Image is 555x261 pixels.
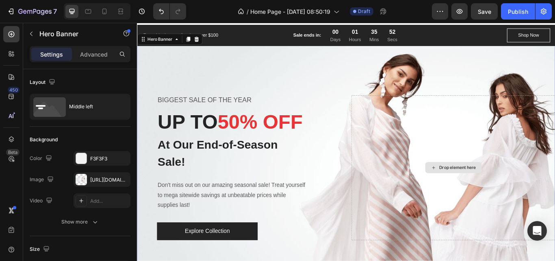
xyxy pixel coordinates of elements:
div: Hero Banner [10,15,43,23]
div: Open Intercom Messenger [527,221,547,241]
p: 7 [53,7,57,16]
span: Save [478,8,491,15]
div: Background [30,136,58,143]
span: Home Page - [DATE] 08:50:19 [250,7,330,16]
div: Add... [90,197,128,205]
div: Undo/Redo [153,3,186,20]
div: [URL][DOMAIN_NAME] [90,176,128,184]
div: Show more [61,218,99,226]
div: Shop Now [444,11,468,19]
div: Color [30,153,54,164]
button: Save [471,3,498,20]
p: At Our End-of-Season Sale! [24,132,197,173]
div: 450 [8,87,20,93]
span: 50% OFF [94,103,193,129]
div: Layout [30,77,57,88]
p: Don't miss out on our amazing seasonal sale! Treat yourself to mega sitewide savings at unbeatabl... [24,184,197,219]
p: UP TO [24,101,197,131]
div: Beta [6,149,20,156]
div: Explore Collection [56,237,108,249]
div: F3F3F3 [90,155,128,162]
button: Explore Collection [23,233,141,254]
div: Video [30,195,54,206]
p: Hero Banner [39,29,108,39]
p: Settings [40,50,63,59]
p: BIGGEST SALE OF THE YEAR [24,86,197,96]
iframe: Design area [137,23,555,261]
button: Show more [30,215,130,229]
div: Drop element here [352,166,395,172]
div: Size [30,244,51,255]
span: Draft [358,8,370,15]
div: Image [30,174,55,185]
button: Publish [501,3,535,20]
div: Middle left [69,97,119,116]
a: Shop Now [431,7,481,23]
p: Advanced [80,50,108,59]
div: Publish [508,7,528,16]
button: 7 [3,3,61,20]
span: / [247,7,249,16]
